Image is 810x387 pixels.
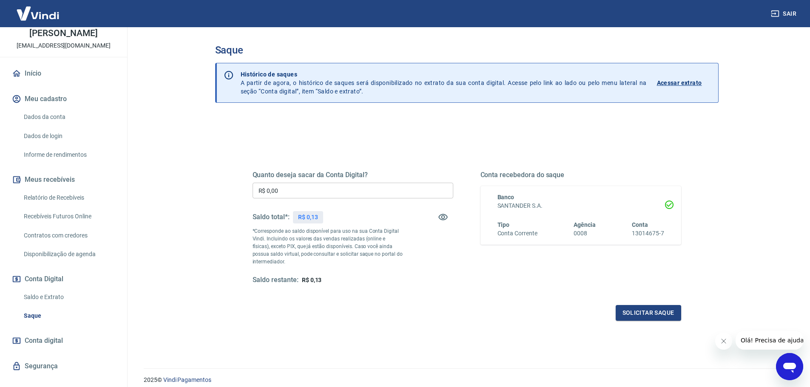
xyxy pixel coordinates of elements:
[298,213,318,222] p: R$ 0,13
[776,353,803,380] iframe: Botão para abrir a janela de mensagens
[253,213,290,221] h5: Saldo total*:
[20,246,117,263] a: Disponibilização de agenda
[253,227,403,266] p: *Corresponde ao saldo disponível para uso na sua Conta Digital Vindi. Incluindo os valores das ve...
[302,277,322,283] span: R$ 0,13
[10,331,117,350] a: Conta digital
[497,221,510,228] span: Tipo
[10,64,117,83] a: Início
[253,276,298,285] h5: Saldo restante:
[715,333,732,350] iframe: Fechar mensagem
[480,171,681,179] h5: Conta recebedora do saque
[10,90,117,108] button: Meu cadastro
[215,44,719,56] h3: Saque
[25,335,63,347] span: Conta digital
[497,194,514,201] span: Banco
[17,41,111,50] p: [EMAIL_ADDRESS][DOMAIN_NAME]
[736,331,803,350] iframe: Mensagem da empresa
[657,79,702,87] p: Acessar extrato
[10,170,117,189] button: Meus recebíveis
[616,305,681,321] button: Solicitar saque
[241,70,647,79] p: Histórico de saques
[20,227,117,244] a: Contratos com credores
[144,376,790,384] p: 2025 ©
[574,221,596,228] span: Agência
[20,307,117,325] a: Saque
[20,208,117,225] a: Recebíveis Futuros Online
[632,221,648,228] span: Conta
[632,229,664,238] h6: 13014675-7
[20,146,117,164] a: Informe de rendimentos
[657,70,711,96] a: Acessar extrato
[20,288,117,306] a: Saldo e Extrato
[10,270,117,288] button: Conta Digital
[10,357,117,376] a: Segurança
[574,229,596,238] h6: 0008
[5,6,71,13] span: Olá! Precisa de ajuda?
[769,6,800,22] button: Sair
[20,189,117,206] a: Relatório de Recebíveis
[241,70,647,96] p: A partir de agora, o histórico de saques será disponibilizado no extrato da sua conta digital. Ac...
[163,376,211,383] a: Vindi Pagamentos
[20,108,117,126] a: Dados da conta
[253,171,453,179] h5: Quanto deseja sacar da Conta Digital?
[29,29,97,38] p: [PERSON_NAME]
[497,201,664,210] h6: SANTANDER S.A.
[10,0,65,26] img: Vindi
[20,127,117,145] a: Dados de login
[497,229,537,238] h6: Conta Corrente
